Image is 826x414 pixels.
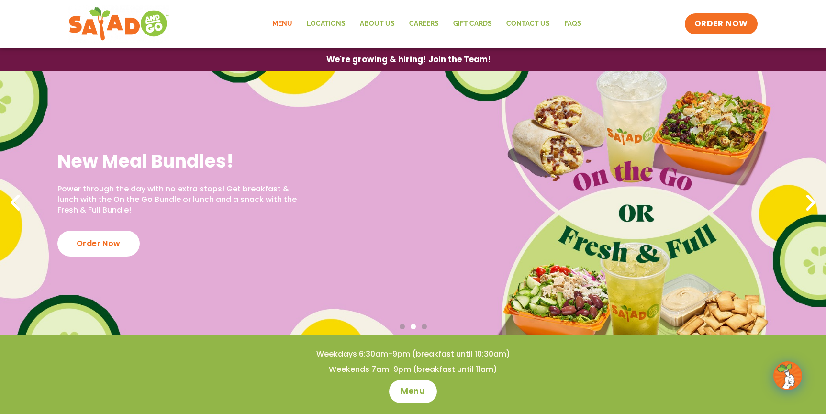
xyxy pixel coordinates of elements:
h4: Weekends 7am-9pm (breakfast until 11am) [19,364,807,375]
span: ORDER NOW [694,18,748,30]
span: We're growing & hiring! Join the Team! [326,56,491,64]
img: new-SAG-logo-768×292 [68,5,169,43]
div: Order Now [57,231,140,257]
a: Locations [300,13,353,35]
a: GIFT CARDS [446,13,499,35]
a: Careers [402,13,446,35]
a: Contact Us [499,13,557,35]
div: Previous slide [5,192,26,213]
p: Power through the day with no extra stops! Get breakfast & lunch with the On the Go Bundle or lun... [57,184,311,216]
a: We're growing & hiring! Join the Team! [312,48,505,71]
a: ORDER NOW [685,13,758,34]
span: Menu [401,386,425,397]
a: About Us [353,13,402,35]
h2: New Meal Bundles! [57,149,311,173]
span: Go to slide 3 [422,324,427,329]
a: Menu [389,380,436,403]
img: wpChatIcon [774,362,801,389]
a: FAQs [557,13,589,35]
div: Next slide [800,192,821,213]
a: Menu [265,13,300,35]
span: Go to slide 1 [400,324,405,329]
h4: Weekdays 6:30am-9pm (breakfast until 10:30am) [19,349,807,359]
span: Go to slide 2 [411,324,416,329]
nav: Menu [265,13,589,35]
